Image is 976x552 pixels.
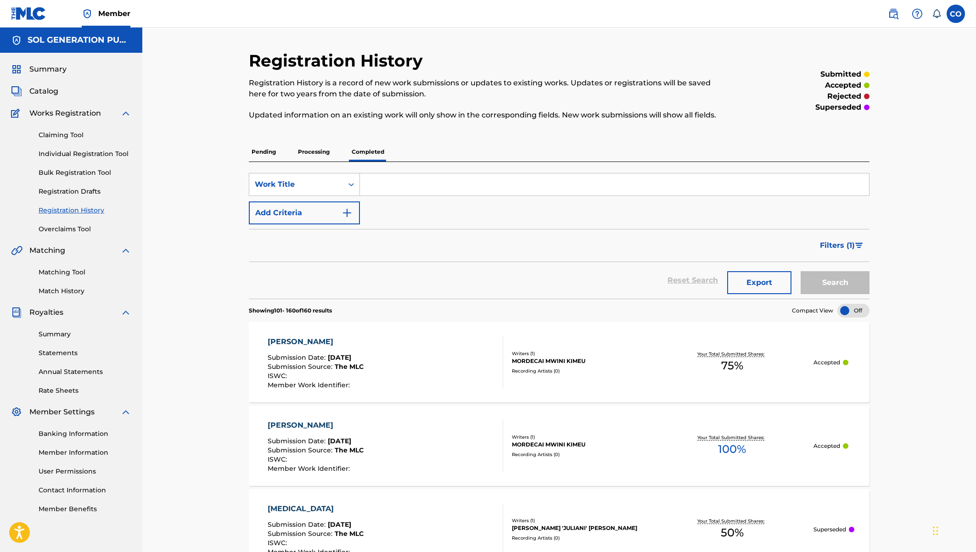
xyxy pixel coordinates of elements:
[721,524,744,541] span: 50 %
[335,530,364,538] span: The MLC
[295,142,332,162] p: Processing
[39,268,131,277] a: Matching Tool
[11,407,22,418] img: Member Settings
[512,535,651,541] div: Recording Artists ( 0 )
[39,448,131,457] a: Member Information
[268,336,364,347] div: [PERSON_NAME]
[39,187,131,196] a: Registration Drafts
[328,437,351,445] span: [DATE]
[268,353,328,362] span: Submission Date :
[335,446,364,454] span: The MLC
[930,508,976,552] iframe: Chat Widget
[813,358,840,367] p: Accepted
[512,517,651,524] div: Writers ( 1 )
[268,437,328,445] span: Submission Date :
[512,368,651,374] div: Recording Artists ( 0 )
[11,86,58,97] a: CatalogCatalog
[328,353,351,362] span: [DATE]
[268,362,335,371] span: Submission Source :
[82,8,93,19] img: Top Rightsholder
[29,307,63,318] span: Royalties
[249,307,332,315] p: Showing 101 - 160 of 160 results
[39,467,131,476] a: User Permissions
[120,245,131,256] img: expand
[249,142,279,162] p: Pending
[11,108,23,119] img: Works Registration
[39,367,131,377] a: Annual Statements
[814,234,869,257] button: Filters (1)
[825,80,861,91] p: accepted
[349,142,387,162] p: Completed
[268,520,328,529] span: Submission Date :
[11,86,22,97] img: Catalog
[39,206,131,215] a: Registration History
[268,530,335,538] span: Submission Source :
[39,504,131,514] a: Member Benefits
[813,525,846,534] p: Superseded
[815,102,861,113] p: superseded
[950,382,976,456] iframe: Resource Center
[792,307,833,315] span: Compact View
[39,130,131,140] a: Claiming Tool
[813,442,840,450] p: Accepted
[268,381,352,389] span: Member Work Identifier :
[39,485,131,495] a: Contact Information
[39,224,131,234] a: Overclaims Tool
[39,329,131,339] a: Summary
[98,8,130,19] span: Member
[11,35,22,46] img: Accounts
[249,406,869,486] a: [PERSON_NAME]Submission Date:[DATE]Submission Source:The MLCISWC:Member Work Identifier:Writers (...
[820,240,855,251] span: Filters ( 1 )
[912,8,923,19] img: help
[342,207,353,218] img: 9d2ae6d4665cec9f34b9.svg
[29,245,65,256] span: Matching
[39,149,131,159] a: Individual Registration Tool
[29,407,95,418] span: Member Settings
[855,243,863,248] img: filter
[255,179,337,190] div: Work Title
[512,451,651,458] div: Recording Artists ( 0 )
[11,245,22,256] img: Matching
[268,503,364,514] div: [MEDICAL_DATA]
[249,322,869,402] a: [PERSON_NAME]Submission Date:[DATE]Submission Source:The MLCISWC:Member Work Identifier:Writers (...
[11,7,46,20] img: MLC Logo
[721,357,743,374] span: 75 %
[120,307,131,318] img: expand
[727,271,791,294] button: Export
[884,5,903,23] a: Public Search
[120,108,131,119] img: expand
[39,429,131,439] a: Banking Information
[39,168,131,178] a: Bulk Registration Tool
[28,35,131,45] h5: SOL GENERATION PUBLISHING LIMITED
[39,348,131,358] a: Statements
[29,108,101,119] span: Works Registration
[249,78,727,100] p: Registration History is a record of new work submissions or updates to existing works. Updates or...
[718,441,746,457] span: 100 %
[932,9,941,18] div: Notifications
[827,91,861,102] p: rejected
[820,69,861,80] p: submitted
[11,64,67,75] a: SummarySummary
[120,407,131,418] img: expand
[512,357,651,365] div: MORDECAI MWINI KIMEU
[335,362,364,371] span: The MLC
[268,420,364,431] div: [PERSON_NAME]
[908,5,926,23] div: Help
[512,350,651,357] div: Writers ( 1 )
[697,434,767,441] p: Your Total Submitted Shares:
[29,64,67,75] span: Summary
[268,539,289,547] span: ISWC :
[888,8,899,19] img: search
[268,464,352,473] span: Member Work Identifier :
[249,50,427,71] h2: Registration History
[39,286,131,296] a: Match History
[39,386,131,396] a: Rate Sheets
[11,64,22,75] img: Summary
[249,110,727,121] p: Updated information on an existing work will only show in the corresponding fields. New work subm...
[512,440,651,449] div: MORDECAI MWINI KIMEU
[697,351,767,357] p: Your Total Submitted Shares:
[268,446,335,454] span: Submission Source :
[512,524,651,532] div: [PERSON_NAME] 'JULIANI' [PERSON_NAME]
[268,455,289,463] span: ISWC :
